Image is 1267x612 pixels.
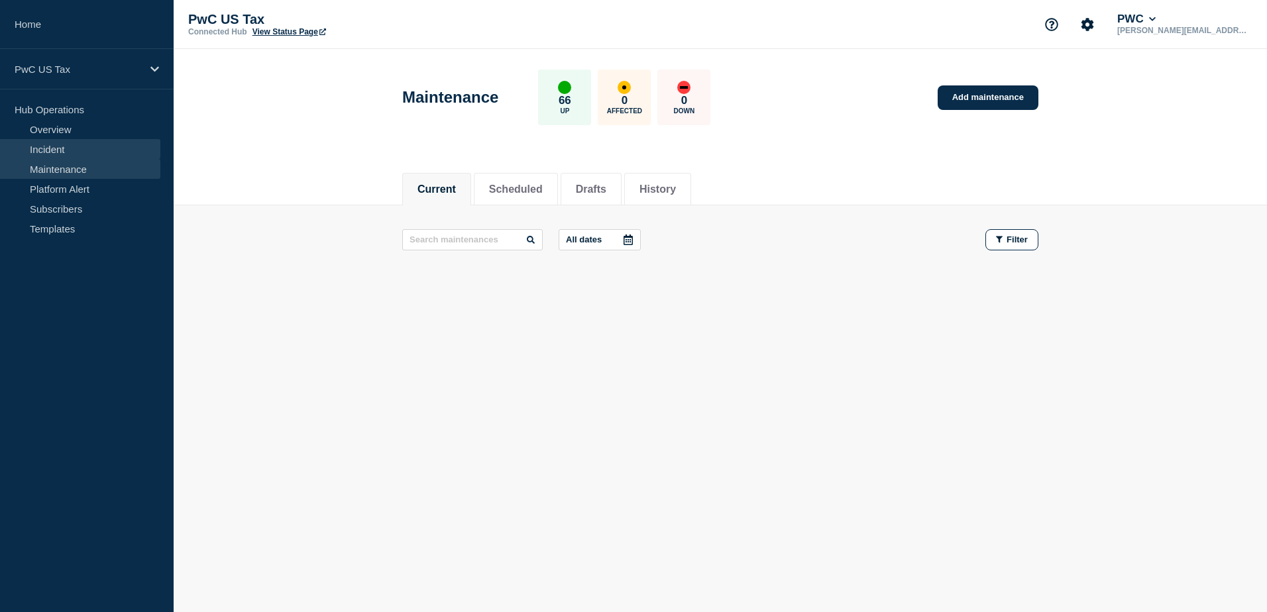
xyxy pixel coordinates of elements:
input: Search maintenances [402,229,543,250]
button: Filter [985,229,1038,250]
button: Current [417,183,456,195]
button: History [639,183,676,195]
p: [PERSON_NAME][EMAIL_ADDRESS][PERSON_NAME][DOMAIN_NAME] [1115,26,1252,35]
button: Support [1038,11,1066,38]
span: Filter [1007,234,1028,244]
p: All dates [566,234,602,244]
p: Connected Hub [188,27,247,36]
div: affected [618,81,631,94]
p: PwC US Tax [15,64,142,75]
a: View Status Page [252,27,326,36]
h1: Maintenance [402,88,498,107]
p: 0 [681,94,687,107]
div: down [677,81,690,94]
p: 66 [559,94,571,107]
div: up [558,81,571,94]
p: Affected [607,107,642,115]
button: Account settings [1074,11,1101,38]
button: All dates [559,229,641,250]
p: Down [674,107,695,115]
button: Drafts [576,183,606,195]
p: Up [560,107,569,115]
button: PWC [1115,13,1158,26]
p: 0 [622,94,628,107]
p: PwC US Tax [188,12,453,27]
a: Add maintenance [938,85,1038,110]
button: Scheduled [489,183,543,195]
